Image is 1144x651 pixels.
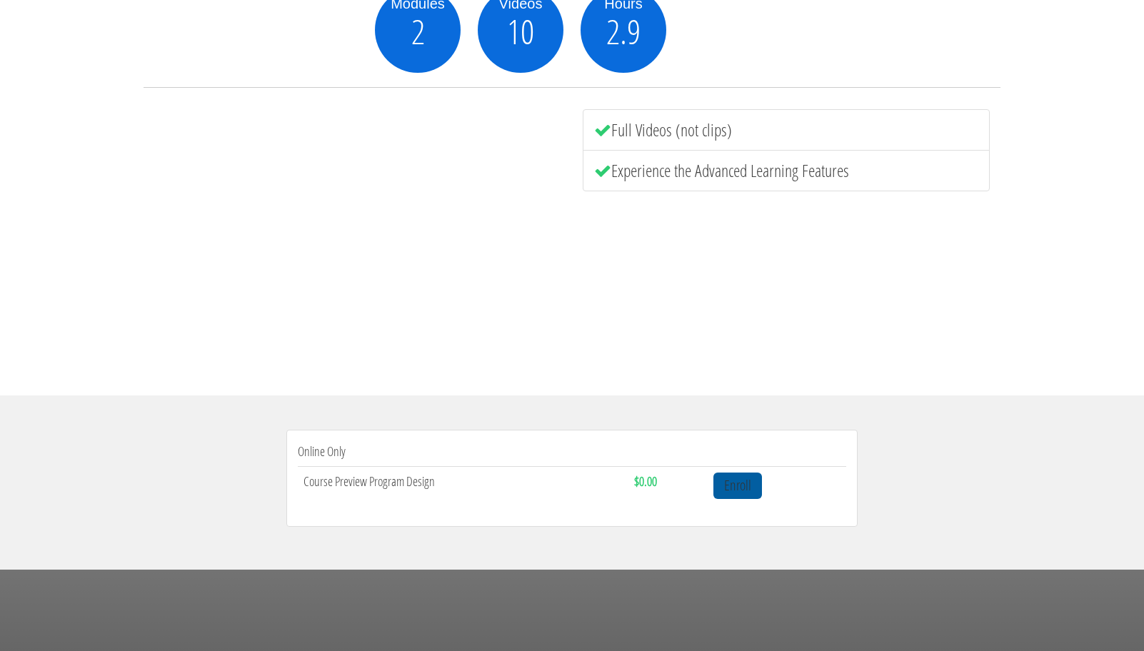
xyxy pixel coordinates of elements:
[713,473,762,499] a: Enroll
[606,14,641,49] span: 2.9
[298,445,846,459] h4: Online Only
[583,109,990,151] li: Full Videos (not clips)
[298,466,628,504] td: Course Preview Program Design
[411,14,425,49] span: 2
[583,150,990,191] li: Experience the Advanced Learning Features
[507,14,534,49] span: 10
[634,473,657,490] strong: $0.00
